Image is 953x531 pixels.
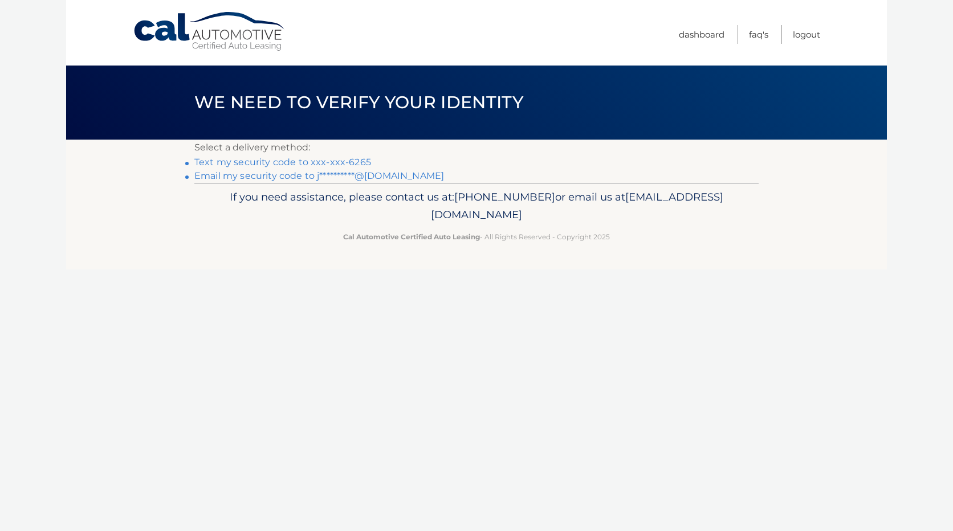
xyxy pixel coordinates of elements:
a: FAQ's [749,25,768,44]
span: We need to verify your identity [194,92,523,113]
span: [PHONE_NUMBER] [454,190,555,203]
strong: Cal Automotive Certified Auto Leasing [343,232,480,241]
a: Cal Automotive [133,11,287,52]
a: Email my security code to j**********@[DOMAIN_NAME] [194,170,444,181]
p: If you need assistance, please contact us at: or email us at [202,188,751,224]
a: Dashboard [679,25,724,44]
a: Text my security code to xxx-xxx-6265 [194,157,371,168]
p: - All Rights Reserved - Copyright 2025 [202,231,751,243]
a: Logout [793,25,820,44]
p: Select a delivery method: [194,140,759,156]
